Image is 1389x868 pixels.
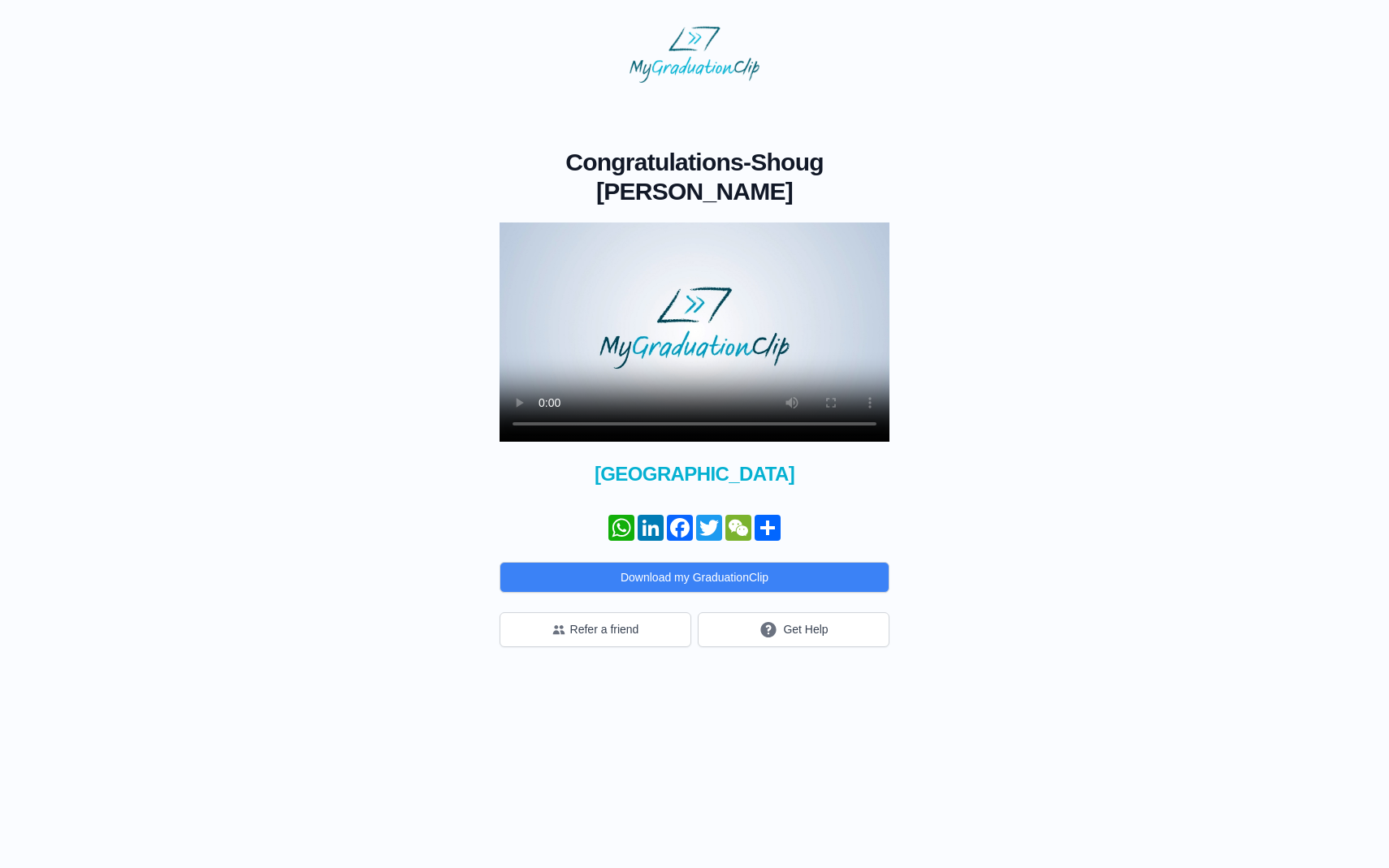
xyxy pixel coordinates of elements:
[607,515,636,541] a: WhatsApp
[596,149,824,205] span: Shoug [PERSON_NAME]
[665,515,694,541] a: Facebook
[630,26,759,83] img: MyGraduationClip
[500,612,691,647] button: Refer a friend
[500,562,889,593] button: Download my GraduationClip
[565,149,743,175] span: Congratulations
[724,515,753,541] a: WeChat
[636,515,665,541] a: LinkedIn
[694,515,724,541] a: Twitter
[500,148,889,206] h1: -
[698,612,889,647] button: Get Help
[753,515,782,541] a: Share
[500,461,889,487] span: [GEOGRAPHIC_DATA]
